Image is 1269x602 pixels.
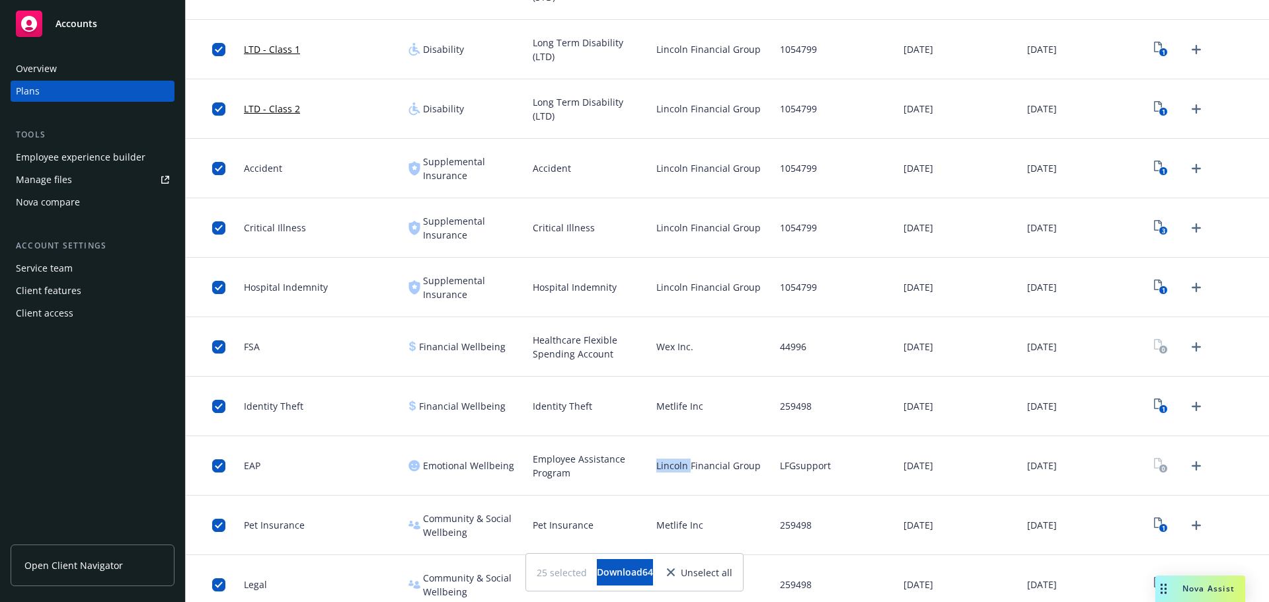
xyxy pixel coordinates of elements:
[1186,396,1207,417] a: Upload Plan Documents
[244,399,303,413] span: Identity Theft
[1151,455,1172,476] a: View Plan Documents
[16,303,73,324] div: Client access
[423,102,464,116] span: Disability
[1027,518,1057,532] span: [DATE]
[656,221,761,235] span: Lincoln Financial Group
[904,518,933,532] span: [DATE]
[16,280,81,301] div: Client features
[1151,336,1172,357] a: View Plan Documents
[1027,459,1057,472] span: [DATE]
[1186,39,1207,60] a: Upload Plan Documents
[780,399,812,413] span: 259498
[212,340,225,354] input: Toggle Row Selected
[1162,227,1165,235] text: 3
[1186,217,1207,239] a: Upload Plan Documents
[1027,42,1057,56] span: [DATE]
[16,258,73,279] div: Service team
[533,452,646,480] span: Employee Assistance Program
[1186,336,1207,357] a: Upload Plan Documents
[423,274,521,301] span: Supplemental Insurance
[212,102,225,116] input: Toggle Row Selected
[1186,455,1207,476] a: Upload Plan Documents
[597,566,653,578] span: Download 64
[11,239,174,252] div: Account settings
[904,161,933,175] span: [DATE]
[56,19,97,29] span: Accounts
[780,221,817,235] span: 1054799
[1027,340,1057,354] span: [DATE]
[423,571,521,599] span: Community & Social Wellbeing
[1027,578,1057,591] span: [DATE]
[1155,576,1172,602] div: Drag to move
[1162,524,1165,533] text: 1
[533,518,594,532] span: Pet Insurance
[780,340,806,354] span: 44996
[1151,158,1172,179] a: View Plan Documents
[533,221,595,235] span: Critical Illness
[904,221,933,235] span: [DATE]
[244,221,306,235] span: Critical Illness
[597,559,653,585] button: Download64
[11,169,174,190] a: Manage files
[656,340,693,354] span: Wex Inc.
[656,280,761,294] span: Lincoln Financial Group
[656,161,761,175] span: Lincoln Financial Group
[904,399,933,413] span: [DATE]
[419,399,506,413] span: Financial Wellbeing
[212,578,225,591] input: Toggle Row Selected
[244,459,260,472] span: EAP
[244,578,267,591] span: Legal
[244,280,328,294] span: Hospital Indemnity
[537,566,587,580] span: 25 selected
[423,459,514,472] span: Emotional Wellbeing
[1186,277,1207,298] a: Upload Plan Documents
[11,258,174,279] a: Service team
[1151,277,1172,298] a: View Plan Documents
[1186,98,1207,120] a: Upload Plan Documents
[24,558,123,572] span: Open Client Navigator
[423,155,521,182] span: Supplemental Insurance
[656,399,703,413] span: Metlife Inc
[1027,399,1057,413] span: [DATE]
[904,102,933,116] span: [DATE]
[1151,574,1172,595] a: View Plan Documents
[656,459,761,472] span: Lincoln Financial Group
[212,43,225,56] input: Toggle Row Selected
[780,102,817,116] span: 1054799
[11,192,174,213] a: Nova compare
[212,459,225,472] input: Toggle Row Selected
[11,58,174,79] a: Overview
[1162,167,1165,176] text: 1
[244,340,260,354] span: FSA
[1186,515,1207,536] a: Upload Plan Documents
[11,81,174,102] a: Plans
[244,161,282,175] span: Accident
[423,42,464,56] span: Disability
[656,518,703,532] span: Metlife Inc
[533,280,617,294] span: Hospital Indemnity
[780,280,817,294] span: 1054799
[533,399,592,413] span: Identity Theft
[1027,221,1057,235] span: [DATE]
[11,128,174,141] div: Tools
[656,102,761,116] span: Lincoln Financial Group
[780,161,817,175] span: 1054799
[1151,515,1172,536] a: View Plan Documents
[681,566,732,580] span: Unselect all
[1151,98,1172,120] a: View Plan Documents
[904,459,933,472] span: [DATE]
[663,564,679,580] a: close
[423,511,521,539] span: Community & Social Wellbeing
[1027,161,1057,175] span: [DATE]
[533,36,646,63] span: Long Term Disability (LTD)
[904,42,933,56] span: [DATE]
[244,518,305,532] span: Pet Insurance
[1155,576,1245,602] button: Nova Assist
[1182,583,1235,594] span: Nova Assist
[533,161,571,175] span: Accident
[1186,574,1207,595] a: Upload Plan Documents
[904,578,933,591] span: [DATE]
[11,280,174,301] a: Client features
[533,95,646,123] span: Long Term Disability (LTD)
[11,303,174,324] a: Client access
